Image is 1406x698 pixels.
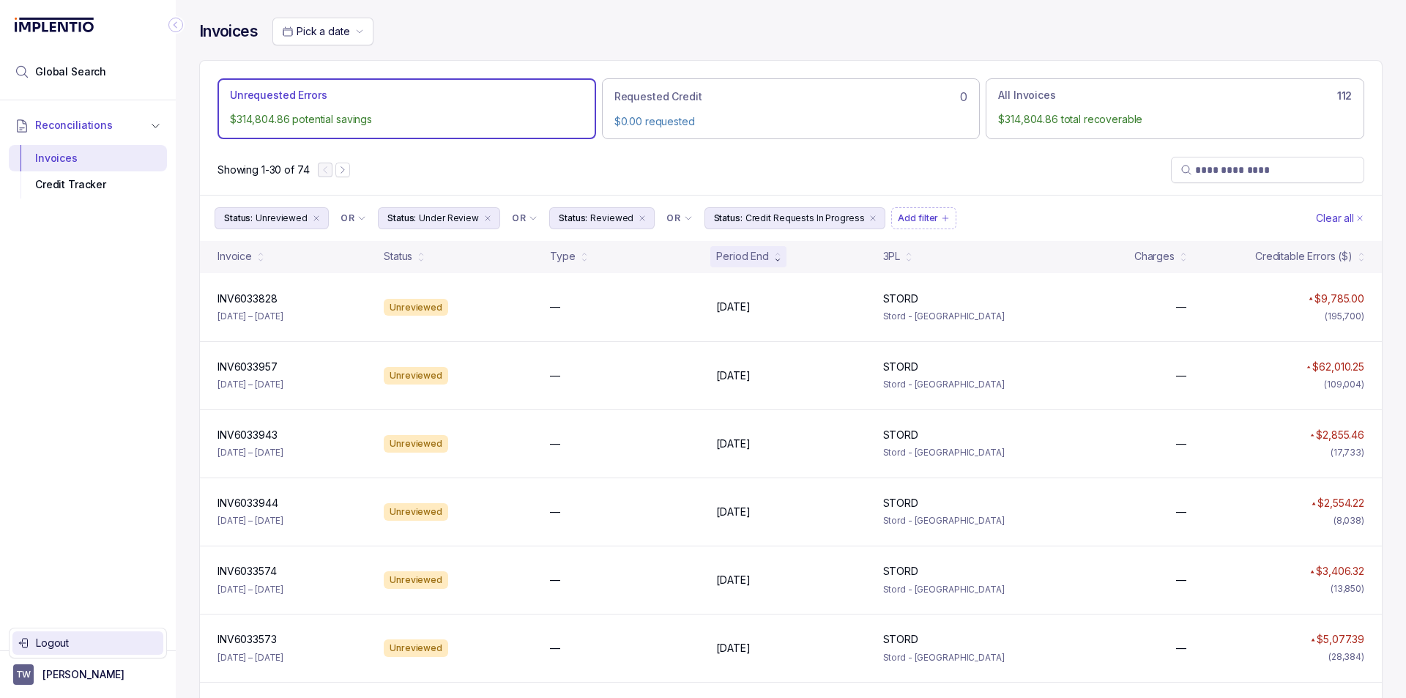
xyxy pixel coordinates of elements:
[512,212,538,224] li: Filter Chip Connector undefined
[21,171,155,198] div: Credit Tracker
[217,513,283,528] p: [DATE] – [DATE]
[310,212,322,224] div: remove content
[549,207,655,229] button: Filter Chip Reviewed
[716,505,750,519] p: [DATE]
[716,249,769,264] div: Period End
[1316,428,1364,442] p: $2,855.46
[883,249,901,264] div: 3PL
[512,212,526,224] p: OR
[666,212,680,224] p: OR
[550,573,560,587] p: —
[217,78,1364,138] ul: Action Tab Group
[883,292,918,306] p: STORD
[1312,360,1364,374] p: $62,010.25
[217,309,283,324] p: [DATE] – [DATE]
[714,211,743,226] p: Status:
[883,377,1032,392] p: Stord - [GEOGRAPHIC_DATA]
[506,208,543,229] button: Filter Chip Connector undefined
[217,632,277,647] p: INV6033573
[9,109,167,141] button: Reconciliations
[1331,445,1364,460] div: (17,733)
[341,212,354,224] p: OR
[36,636,157,650] p: Logout
[230,88,327,103] p: Unrequested Errors
[898,211,938,226] p: Add filter
[217,292,278,306] p: INV6033828
[716,641,750,656] p: [DATE]
[745,211,865,226] p: Credit Requests In Progress
[1334,513,1364,528] div: (8,038)
[387,211,416,226] p: Status:
[883,564,918,579] p: STORD
[1325,309,1364,324] div: (195,700)
[550,505,560,519] p: —
[1317,632,1364,647] p: $5,077.39
[1312,502,1316,505] img: red pointer upwards
[217,360,278,374] p: INV6033957
[217,377,283,392] p: [DATE] – [DATE]
[550,641,560,656] p: —
[35,64,106,79] span: Global Search
[1134,249,1175,264] div: Charges
[13,664,163,685] button: User initials[PERSON_NAME]
[217,445,283,460] p: [DATE] – [DATE]
[199,21,258,42] h4: Invoices
[384,435,448,453] div: Unreviewed
[883,428,918,442] p: STORD
[590,211,633,226] p: Reviewed
[550,437,560,451] p: —
[891,207,956,229] li: Filter Chip Add filter
[217,564,277,579] p: INV6033574
[614,88,968,105] div: 0
[716,368,750,383] p: [DATE]
[35,118,113,133] span: Reconciliations
[1317,496,1364,510] p: $2,554.22
[1316,564,1364,579] p: $3,406.32
[215,207,329,229] li: Filter Chip Unreviewed
[1313,207,1367,229] button: Clear Filters
[883,360,918,374] p: STORD
[867,212,879,224] div: remove content
[1176,437,1186,451] p: —
[384,571,448,589] div: Unreviewed
[1311,638,1315,642] img: red pointer upwards
[230,112,584,127] p: $314,804.86 potential savings
[883,582,1032,597] p: Stord - [GEOGRAPHIC_DATA]
[217,163,309,177] div: Remaining page entries
[217,428,278,442] p: INV6033943
[13,664,34,685] span: User initials
[378,207,500,229] button: Filter Chip Under Review
[384,367,448,385] div: Unreviewed
[614,114,968,129] p: $0.00 requested
[883,650,1032,665] p: Stord - [GEOGRAPHIC_DATA]
[1176,641,1186,656] p: —
[1331,582,1364,596] div: (13,850)
[550,300,560,314] p: —
[1255,249,1353,264] div: Creditable Errors ($)
[384,299,448,316] div: Unreviewed
[1316,211,1354,226] p: Clear all
[883,496,918,510] p: STORD
[341,212,366,224] li: Filter Chip Connector undefined
[21,145,155,171] div: Invoices
[482,212,494,224] div: remove content
[883,445,1032,460] p: Stord - [GEOGRAPHIC_DATA]
[1176,300,1186,314] p: —
[704,207,886,229] button: Filter Chip Credit Requests In Progress
[1176,573,1186,587] p: —
[384,639,448,657] div: Unreviewed
[1306,365,1311,369] img: red pointer upwards
[282,24,349,39] search: Date Range Picker
[614,89,702,104] p: Requested Credit
[716,573,750,587] p: [DATE]
[998,112,1352,127] p: $314,804.86 total recoverable
[384,249,412,264] div: Status
[716,300,750,314] p: [DATE]
[998,88,1055,103] p: All Invoices
[256,211,308,226] p: Unreviewed
[1176,505,1186,519] p: —
[217,249,252,264] div: Invoice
